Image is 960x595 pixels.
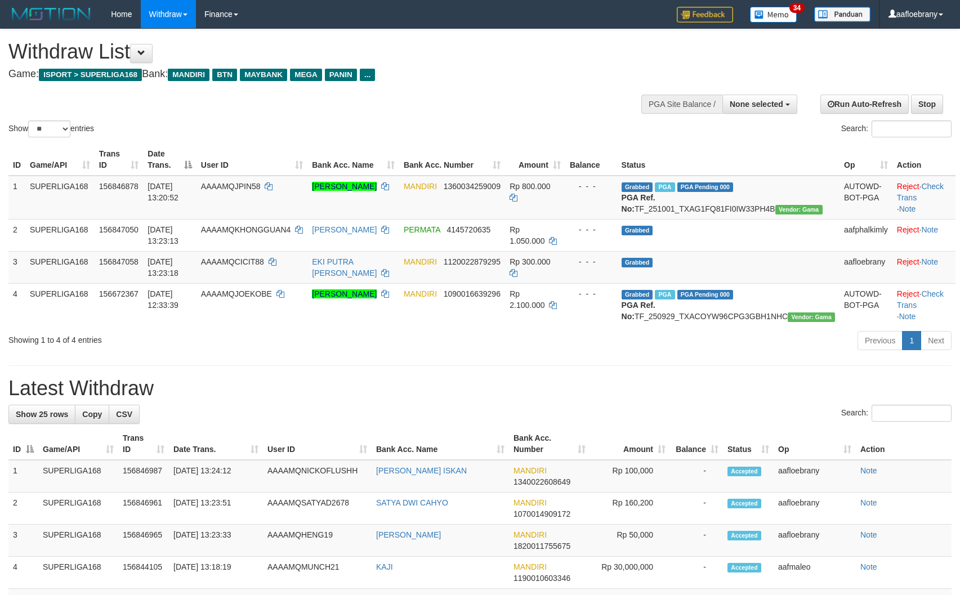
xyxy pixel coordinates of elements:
a: Reject [897,182,919,191]
span: MANDIRI [404,257,437,266]
a: Reject [897,257,919,266]
img: Feedback.jpg [677,7,733,23]
td: · · [892,283,955,326]
img: MOTION_logo.png [8,6,94,23]
span: Marked by aafsoycanthlai [655,182,675,192]
td: - [670,525,723,557]
span: Copy [82,410,102,419]
b: PGA Ref. No: [622,193,655,213]
div: - - - [570,288,613,299]
td: AAAAMQNICKOFLUSHH [263,460,372,493]
span: 156672367 [99,289,139,298]
span: MANDIRI [404,289,437,298]
label: Search: [841,120,952,137]
span: Vendor URL: https://trx31.1velocity.biz [788,312,835,322]
a: Note [860,466,877,475]
a: [PERSON_NAME] [312,182,377,191]
a: SATYA DWI CAHYO [376,498,448,507]
td: Rp 100,000 [590,460,670,493]
td: 1 [8,460,38,493]
span: MANDIRI [514,498,547,507]
span: Copy 1070014909172 to clipboard [514,509,570,518]
td: 4 [8,557,38,589]
input: Search: [872,405,952,422]
span: Accepted [727,563,761,572]
td: AAAAMQHENG19 [263,525,372,557]
th: Status: activate to sort column ascending [723,428,774,460]
td: SUPERLIGA168 [38,525,118,557]
td: aafloebrany [774,460,856,493]
span: [DATE] 12:33:39 [148,289,178,310]
a: Note [860,530,877,539]
a: Show 25 rows [8,405,75,424]
a: Copy [75,405,109,424]
td: 3 [8,251,25,283]
span: ISPORT > SUPERLIGA168 [39,69,142,81]
a: [PERSON_NAME] ISKAN [376,466,467,475]
td: 1 [8,176,25,220]
span: CSV [116,410,132,419]
th: Bank Acc. Name: activate to sort column ascending [372,428,509,460]
th: Trans ID: activate to sort column ascending [95,144,144,176]
th: Op: activate to sort column ascending [840,144,892,176]
a: 1 [902,331,921,350]
span: MANDIRI [404,182,437,191]
span: Copy 1820011755675 to clipboard [514,542,570,551]
td: TF_250929_TXACOYW96CPG3GBH1NHC [617,283,840,326]
span: Rp 2.100.000 [510,289,544,310]
th: Action [892,144,955,176]
span: AAAAMQJPIN58 [201,182,261,191]
td: - [670,460,723,493]
th: ID [8,144,25,176]
a: Note [921,257,938,266]
span: Grabbed [622,290,653,299]
td: SUPERLIGA168 [25,219,95,251]
a: Note [899,204,916,213]
span: Copy 1190010603346 to clipboard [514,574,570,583]
td: · [892,219,955,251]
td: 156846965 [118,525,169,557]
span: Vendor URL: https://trx31.1velocity.biz [775,205,823,214]
th: Amount: activate to sort column ascending [590,428,670,460]
a: KAJI [376,562,393,571]
span: ... [360,69,375,81]
span: PANIN [325,69,357,81]
span: Copy 1120022879295 to clipboard [444,257,501,266]
span: [DATE] 13:23:18 [148,257,178,278]
th: Date Trans.: activate to sort column descending [143,144,196,176]
a: [PERSON_NAME] [376,530,441,539]
th: Date Trans.: activate to sort column ascending [169,428,263,460]
td: AUTOWD-BOT-PGA [840,283,892,326]
span: MEGA [290,69,322,81]
th: Bank Acc. Number: activate to sort column ascending [399,144,505,176]
span: [DATE] 13:23:13 [148,225,178,245]
a: [PERSON_NAME] [312,225,377,234]
span: Grabbed [622,182,653,192]
span: 156847050 [99,225,139,234]
td: - [670,557,723,589]
span: AAAAMQKHONGGUAN4 [201,225,291,234]
td: SUPERLIGA168 [25,283,95,326]
a: Check Trans [897,289,944,310]
td: SUPERLIGA168 [38,557,118,589]
td: TF_251001_TXAG1FQ81FI0IW33PH4B [617,176,840,220]
td: AAAAMQSATYAD2678 [263,493,372,525]
div: PGA Site Balance / [641,95,722,114]
td: SUPERLIGA168 [38,493,118,525]
th: Op: activate to sort column ascending [774,428,856,460]
td: aafloebrany [774,493,856,525]
span: Accepted [727,531,761,540]
span: Accepted [727,467,761,476]
th: Bank Acc. Name: activate to sort column ascending [307,144,399,176]
label: Show entries [8,120,94,137]
label: Search: [841,405,952,422]
span: 156847058 [99,257,139,266]
th: Game/API: activate to sort column ascending [38,428,118,460]
span: AAAAMQCICIT88 [201,257,264,266]
td: aafloebrany [774,525,856,557]
span: Copy 4145720635 to clipboard [446,225,490,234]
td: SUPERLIGA168 [38,460,118,493]
h1: Withdraw List [8,41,629,63]
td: Rp 50,000 [590,525,670,557]
th: Balance [565,144,617,176]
